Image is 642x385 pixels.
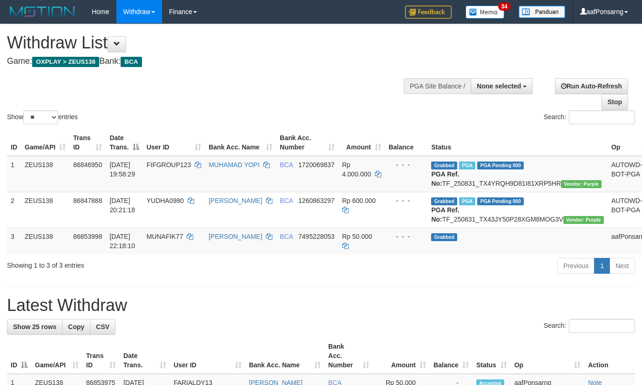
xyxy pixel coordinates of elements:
[459,162,475,169] span: Marked by aafnoeunsreypich
[405,6,452,19] img: Feedback.jpg
[73,161,102,169] span: 86846950
[569,110,635,124] input: Search:
[7,319,62,335] a: Show 25 rows
[82,338,120,374] th: Trans ID: activate to sort column ascending
[338,129,385,156] th: Amount: activate to sort column ascending
[7,156,21,192] td: 1
[73,197,102,204] span: 86847888
[68,323,84,331] span: Copy
[205,129,276,156] th: Bank Acc. Name: activate to sort column ascending
[7,34,419,52] h1: Withdraw List
[73,233,102,240] span: 86853998
[147,161,191,169] span: FIFGROUP123
[498,2,511,11] span: 34
[298,161,335,169] span: Copy 1720069837 to clipboard
[109,197,135,214] span: [DATE] 20:21:18
[21,192,69,228] td: ZEUS138
[431,162,457,169] span: Grabbed
[385,129,428,156] th: Balance
[342,197,376,204] span: Rp 600.000
[147,233,183,240] span: MUNAFIK77
[7,129,21,156] th: ID
[209,161,259,169] a: MUHAMAD YOPI
[431,233,457,241] span: Grabbed
[427,129,608,156] th: Status
[280,161,293,169] span: BCA
[459,197,475,205] span: Marked by aafnoeunsreypich
[427,156,608,192] td: TF_250831_TX4YRQH9D81I81XRP5HR
[96,323,109,331] span: CSV
[594,258,610,274] a: 1
[280,233,293,240] span: BCA
[473,338,511,374] th: Status: activate to sort column ascending
[147,197,184,204] span: YUDHA0980
[544,319,635,333] label: Search:
[427,192,608,228] td: TF_250831_TX43JY50P28XGM8MOG3V
[106,129,142,156] th: Date Trans.: activate to sort column descending
[280,197,293,204] span: BCA
[21,228,69,254] td: ZEUS138
[120,338,170,374] th: Date Trans.: activate to sort column ascending
[62,319,90,335] a: Copy
[7,338,31,374] th: ID: activate to sort column descending
[7,192,21,228] td: 2
[584,338,635,374] th: Action
[143,129,205,156] th: User ID: activate to sort column ascending
[389,160,424,169] div: - - -
[477,197,524,205] span: PGA Pending
[431,197,457,205] span: Grabbed
[555,78,628,94] a: Run Auto-Refresh
[209,233,262,240] a: [PERSON_NAME]
[276,129,338,156] th: Bank Acc. Number: activate to sort column ascending
[121,57,142,67] span: BCA
[32,57,99,67] span: OXPLAY > ZEUS138
[245,338,324,374] th: Bank Acc. Name: activate to sort column ascending
[389,196,424,205] div: - - -
[13,323,56,331] span: Show 25 rows
[466,6,505,19] img: Button%20Memo.svg
[373,338,430,374] th: Amount: activate to sort column ascending
[609,258,635,274] a: Next
[511,338,584,374] th: Op: activate to sort column ascending
[601,94,628,110] a: Stop
[477,82,521,90] span: None selected
[519,6,565,18] img: panduan.png
[21,156,69,192] td: ZEUS138
[431,206,459,223] b: PGA Ref. No:
[90,319,115,335] a: CSV
[23,110,58,124] select: Showentries
[563,216,604,224] span: Vendor URL: https://trx4.1velocity.biz
[324,338,373,374] th: Bank Acc. Number: activate to sort column ascending
[569,319,635,333] input: Search:
[7,228,21,254] td: 3
[21,129,69,156] th: Game/API: activate to sort column ascending
[298,233,335,240] span: Copy 7495228053 to clipboard
[69,129,106,156] th: Trans ID: activate to sort column ascending
[209,197,262,204] a: [PERSON_NAME]
[7,57,419,66] h4: Game: Bank:
[342,233,372,240] span: Rp 50.000
[557,258,595,274] a: Previous
[561,180,601,188] span: Vendor URL: https://trx4.1velocity.biz
[430,338,473,374] th: Balance: activate to sort column ascending
[31,338,82,374] th: Game/API: activate to sort column ascending
[471,78,533,94] button: None selected
[404,78,471,94] div: PGA Site Balance /
[342,161,371,178] span: Rp 4.000.000
[7,5,78,19] img: MOTION_logo.png
[109,233,135,250] span: [DATE] 22:18:10
[7,296,635,315] h1: Latest Withdraw
[389,232,424,241] div: - - -
[544,110,635,124] label: Search:
[7,257,261,270] div: Showing 1 to 3 of 3 entries
[7,110,78,124] label: Show entries
[170,338,245,374] th: User ID: activate to sort column ascending
[298,197,335,204] span: Copy 1260863297 to clipboard
[109,161,135,178] span: [DATE] 19:58:29
[431,170,459,187] b: PGA Ref. No:
[477,162,524,169] span: PGA Pending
